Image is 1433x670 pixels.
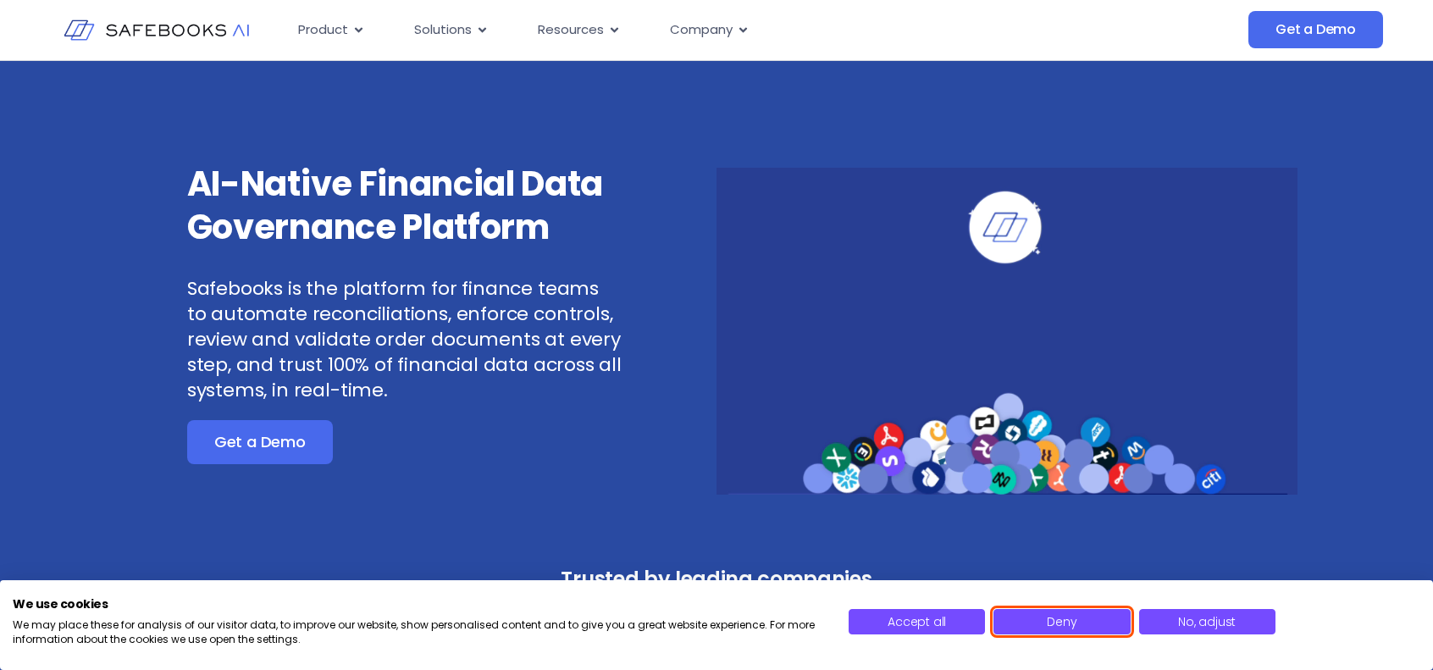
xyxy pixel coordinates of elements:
button: Deny all cookies [993,609,1130,634]
a: Get a Demo [1248,11,1383,48]
nav: Menu [285,14,1079,47]
span: No, adjust [1178,613,1236,630]
span: Accept all [888,613,946,630]
p: We may place these for analysis of our visitor data, to improve our website, show personalised co... [13,618,823,647]
p: Safebooks is the platform for finance teams to automate reconciliations, enforce controls, review... [187,276,623,403]
span: Get a Demo [214,434,306,451]
h2: We use cookies [13,596,823,612]
span: Deny [1047,613,1076,630]
h3: AI-Native Financial Data Governance Platform [187,163,623,249]
span: Company [670,20,733,40]
div: Menu Toggle [285,14,1079,47]
span: Get a Demo [1275,21,1356,38]
span: Resources [538,20,604,40]
span: Product [298,20,348,40]
button: Adjust cookie preferences [1139,609,1275,634]
a: Get a Demo [187,420,333,464]
button: Accept all cookies [849,609,985,634]
span: Solutions [414,20,472,40]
